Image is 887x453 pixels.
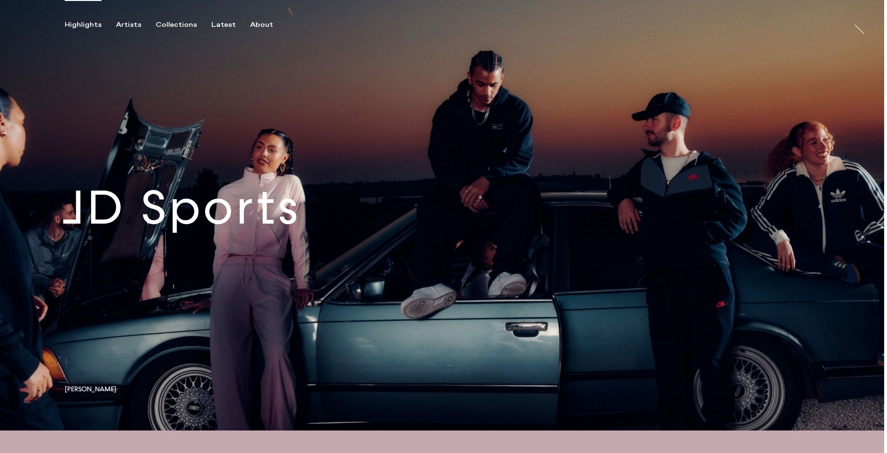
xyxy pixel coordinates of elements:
button: About [250,21,288,29]
div: Latest [211,21,236,29]
div: Collections [156,21,197,29]
button: Collections [156,21,211,29]
div: About [250,21,273,29]
div: Highlights [65,21,102,29]
button: Artists [116,21,156,29]
button: Highlights [65,21,116,29]
div: Artists [116,21,141,29]
button: Latest [211,21,250,29]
